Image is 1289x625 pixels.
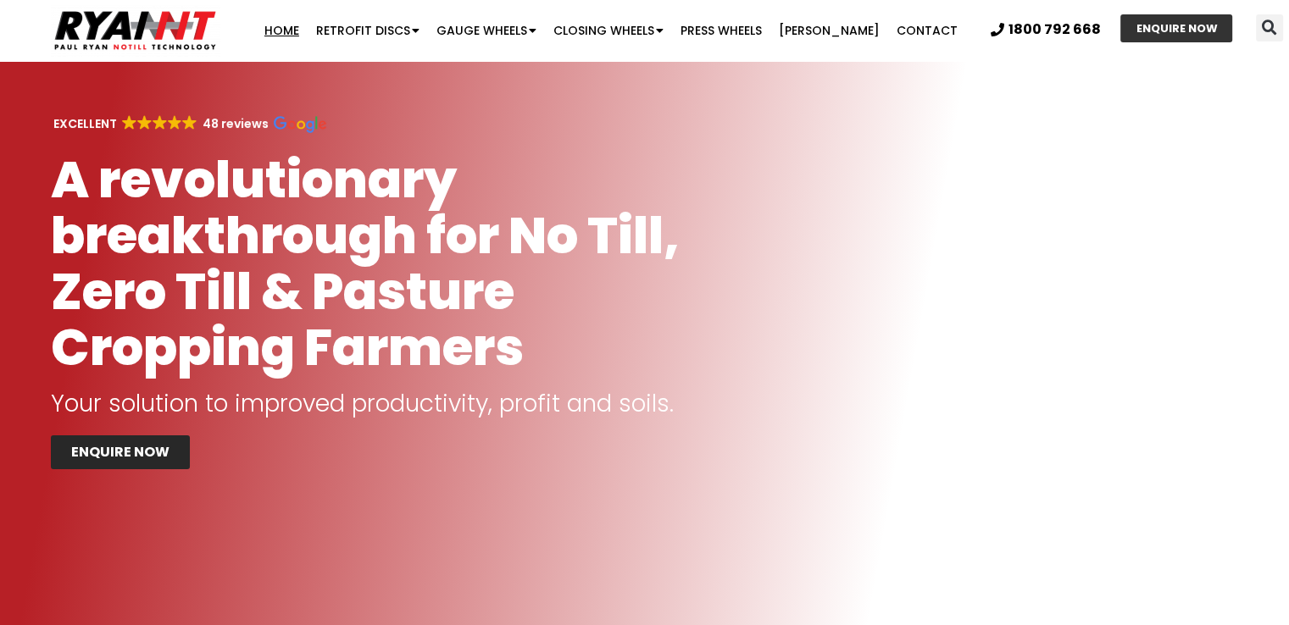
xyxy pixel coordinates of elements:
div: Search [1256,14,1283,41]
a: 1800 792 668 [991,23,1101,36]
a: EXCELLENT GoogleGoogleGoogleGoogleGoogle 48 reviews Google [51,115,326,132]
a: Retrofit Discs [308,14,428,47]
img: Google [137,115,152,130]
img: Google [153,115,167,130]
a: [PERSON_NAME] [770,14,888,47]
a: Home [256,14,308,47]
a: Closing Wheels [545,14,672,47]
img: Google [274,116,326,133]
span: ENQUIRE NOW [1136,23,1217,34]
img: Google [122,115,136,130]
a: ENQUIRE NOW [1120,14,1232,42]
img: Google [168,115,182,130]
img: Google [182,115,197,130]
span: ENQUIRE NOW [71,445,169,459]
span: Your solution to improved productivity, profit and soils. [51,387,674,420]
a: Press Wheels [672,14,770,47]
a: Contact [888,14,966,47]
h1: A revolutionary breakthrough for No Till, Zero Till & Pasture Cropping Farmers [51,152,704,375]
a: ENQUIRE NOW [51,435,190,469]
strong: 48 reviews [203,115,269,132]
strong: EXCELLENT [53,115,117,132]
span: 1800 792 668 [1008,23,1101,36]
img: Ryan NT logo [51,4,220,57]
a: Gauge Wheels [428,14,545,47]
nav: Menu [250,14,972,47]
